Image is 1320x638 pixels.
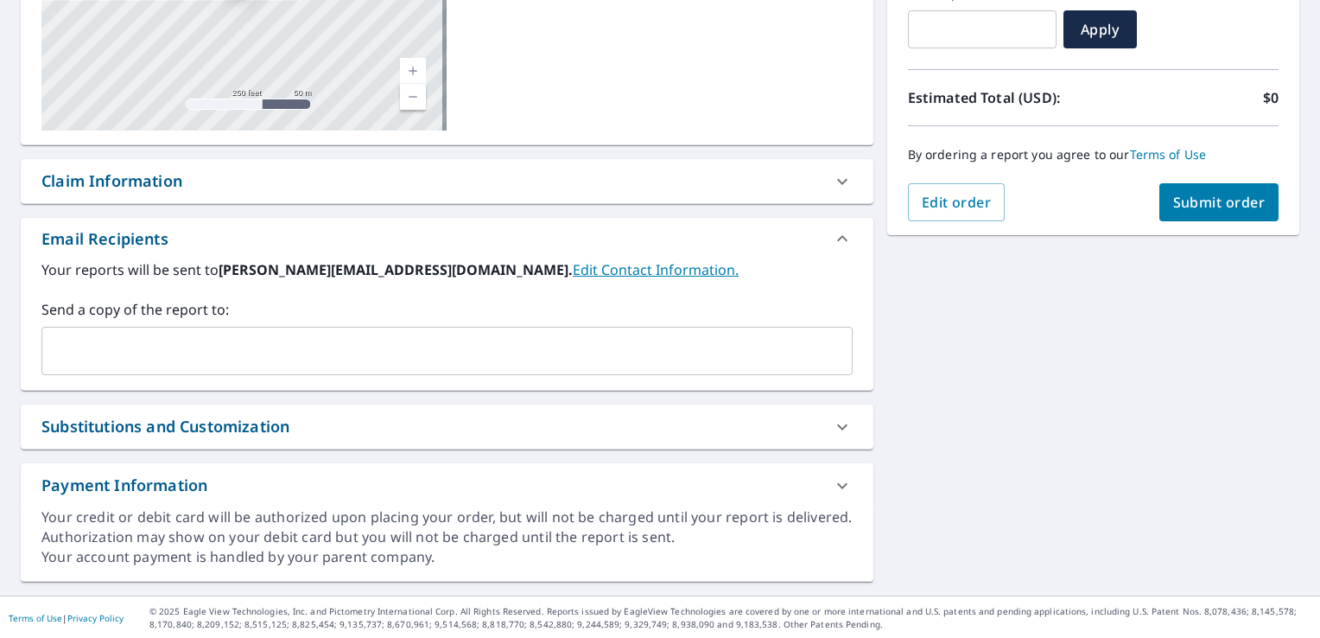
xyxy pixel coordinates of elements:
p: | [9,613,124,623]
div: Payment Information [41,474,207,497]
div: Email Recipients [21,218,873,259]
p: © 2025 Eagle View Technologies, Inc. and Pictometry International Corp. All Rights Reserved. Repo... [149,605,1311,631]
button: Edit order [908,183,1006,221]
label: Your reports will be sent to [41,259,853,280]
div: Substitutions and Customization [41,415,289,438]
p: By ordering a report you agree to our [908,147,1279,163]
div: Email Recipients [41,227,168,251]
a: Current Level 17, Zoom In [400,58,426,84]
div: Payment Information [21,463,873,507]
button: Apply [1063,10,1137,48]
span: Apply [1077,20,1123,39]
p: $0 [1263,87,1279,108]
b: [PERSON_NAME][EMAIL_ADDRESS][DOMAIN_NAME]. [219,260,573,279]
a: Privacy Policy [67,612,124,624]
span: Edit order [922,193,992,212]
div: Your credit or debit card will be authorized upon placing your order, but will not be charged unt... [41,507,853,547]
a: Current Level 17, Zoom Out [400,84,426,110]
a: Terms of Use [1130,146,1207,163]
span: Submit order [1173,193,1266,212]
a: EditContactInfo [573,260,739,279]
p: Estimated Total (USD): [908,87,1094,108]
div: Substitutions and Customization [21,405,873,449]
label: Send a copy of the report to: [41,299,853,320]
div: Claim Information [21,159,873,203]
div: Your account payment is handled by your parent company. [41,547,853,567]
a: Terms of Use [9,612,62,624]
button: Submit order [1159,183,1279,221]
div: Claim Information [41,169,182,193]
